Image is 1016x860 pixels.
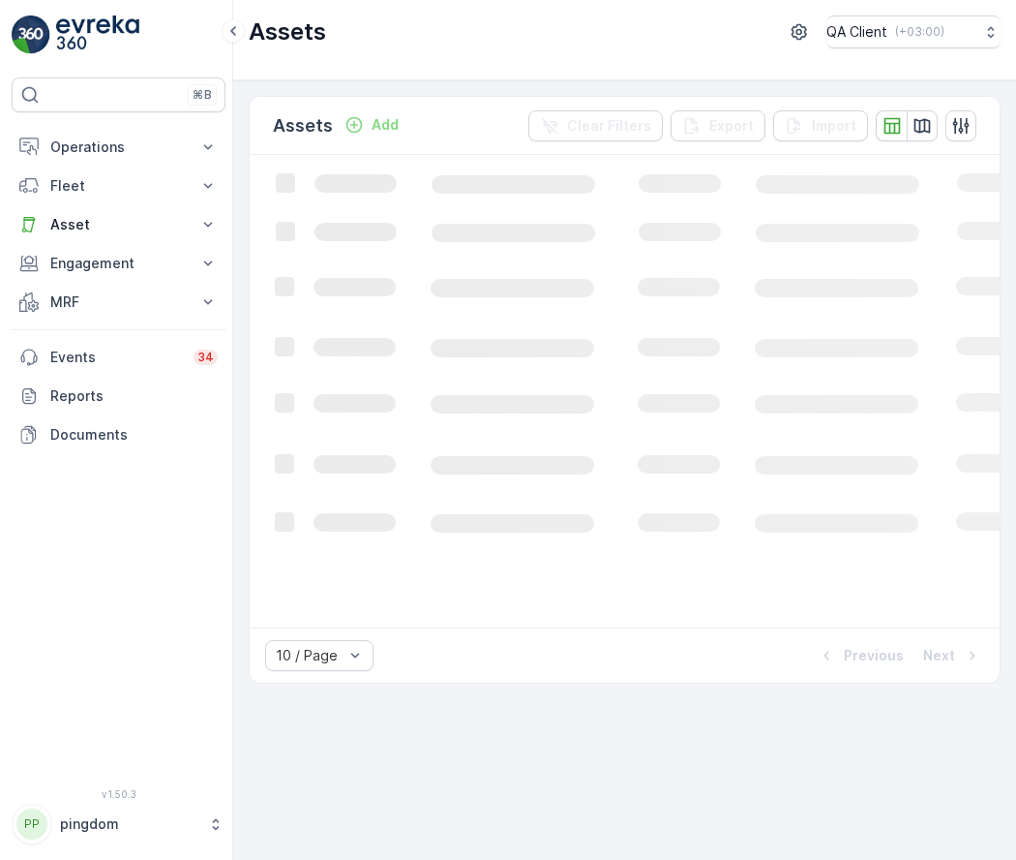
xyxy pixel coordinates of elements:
[12,283,225,322] button: MRF
[567,116,651,136] p: Clear Filters
[826,22,887,42] p: QA Client
[273,112,333,139] p: Assets
[923,646,955,665] p: Next
[12,788,225,800] span: v 1.50.3
[372,115,399,135] p: Add
[528,110,663,141] button: Clear Filters
[50,292,187,312] p: MRF
[50,138,187,157] p: Operations
[50,176,187,196] p: Fleet
[826,15,1001,48] button: QA Client(+03:00)
[337,113,406,137] button: Add
[895,24,944,40] p: ( +03:00 )
[12,167,225,205] button: Fleet
[12,377,225,415] a: Reports
[812,116,856,136] p: Import
[12,128,225,167] button: Operations
[671,110,765,141] button: Export
[773,110,868,141] button: Import
[56,15,139,54] img: logo_light-DOdMpM7g.png
[815,644,906,667] button: Previous
[12,804,225,845] button: PPpingdom
[921,644,984,667] button: Next
[197,350,214,365] p: 34
[709,116,754,136] p: Export
[50,215,187,234] p: Asset
[50,254,187,273] p: Engagement
[50,348,182,367] p: Events
[50,425,218,445] p: Documents
[12,205,225,244] button: Asset
[12,244,225,283] button: Engagement
[193,87,212,103] p: ⌘B
[12,415,225,454] a: Documents
[844,646,904,665] p: Previous
[60,814,198,834] p: pingdom
[12,338,225,377] a: Events34
[50,386,218,406] p: Reports
[16,809,47,840] div: PP
[12,15,50,54] img: logo
[249,16,326,47] p: Assets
